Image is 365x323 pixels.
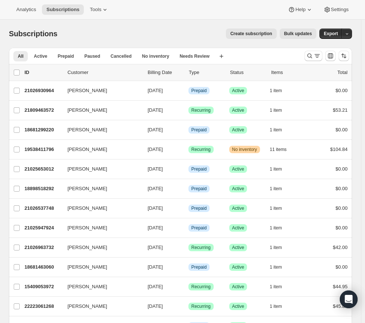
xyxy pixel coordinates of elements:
button: Help [283,4,317,15]
span: [DATE] [148,107,163,113]
span: [PERSON_NAME] [68,224,107,232]
span: Recurring [191,303,211,309]
span: $0.00 [335,225,348,231]
span: [DATE] [148,303,163,309]
span: 1 item [270,88,282,94]
span: Active [232,205,244,211]
span: Prepaid [191,205,207,211]
p: 21025947924 [24,224,62,232]
button: 1 item [270,85,290,96]
span: Prepaid [191,225,207,231]
button: [PERSON_NAME] [63,202,137,214]
span: Tools [90,7,101,13]
span: [PERSON_NAME] [68,205,107,212]
p: Billing Date [148,69,183,76]
button: [PERSON_NAME] [63,222,137,234]
button: Tools [85,4,113,15]
button: Search and filter results [305,51,322,61]
button: [PERSON_NAME] [63,85,137,97]
span: 1 item [270,264,282,270]
span: [PERSON_NAME] [68,263,107,271]
span: Prepaid [191,88,207,94]
div: 18681299220[PERSON_NAME][DATE]InfoPrepaidSuccessActive1 item$0.00 [24,125,348,135]
p: Customer [68,69,142,76]
span: $44.95 [333,284,348,289]
div: 22223061268[PERSON_NAME][DATE]SuccessRecurringSuccessActive1 item$45.80 [24,301,348,312]
span: Active [232,107,244,113]
button: 1 item [270,301,290,312]
button: 1 item [270,105,290,115]
span: [DATE] [148,205,163,211]
span: Paused [84,53,100,59]
div: 21026537748[PERSON_NAME][DATE]InfoPrepaidSuccessActive1 item$0.00 [24,203,348,213]
span: 1 item [270,284,282,290]
span: [DATE] [148,284,163,289]
span: [DATE] [148,245,163,250]
span: $0.00 [335,264,348,270]
span: Active [232,166,244,172]
span: Recurring [191,245,211,250]
span: Active [232,245,244,250]
span: Analytics [16,7,36,13]
button: [PERSON_NAME] [63,124,137,136]
button: 1 item [270,164,290,174]
span: Prepaid [191,264,207,270]
span: [PERSON_NAME] [68,126,107,134]
button: 1 item [270,242,290,253]
span: Create subscription [230,31,272,37]
span: [DATE] [148,127,163,132]
div: 18898518292[PERSON_NAME][DATE]InfoPrepaidSuccessActive1 item$0.00 [24,184,348,194]
span: [PERSON_NAME] [68,244,107,251]
span: Help [295,7,305,13]
span: [DATE] [148,264,163,270]
p: 18681299220 [24,126,62,134]
button: 1 item [270,125,290,135]
span: 1 item [270,166,282,172]
span: Prepaid [191,186,207,192]
button: [PERSON_NAME] [63,104,137,116]
span: Active [232,127,244,133]
div: 19538411796[PERSON_NAME][DATE]SuccessRecurringWarningNo inventory11 items$104.84 [24,144,348,155]
span: [DATE] [148,147,163,152]
button: 1 item [270,262,290,272]
div: Items [271,69,306,76]
span: 1 item [270,107,282,113]
span: [PERSON_NAME] [68,283,107,290]
button: 1 item [270,223,290,233]
p: Total [338,69,348,76]
span: All [18,53,23,59]
p: Status [230,69,265,76]
button: Analytics [12,4,40,15]
span: Prepaid [191,166,207,172]
p: 18898518292 [24,185,62,192]
span: [PERSON_NAME] [68,303,107,310]
span: 1 item [270,303,282,309]
span: $0.00 [335,205,348,211]
div: 21809463572[PERSON_NAME][DATE]SuccessRecurringSuccessActive1 item$53.21 [24,105,348,115]
span: [DATE] [148,88,163,93]
span: [PERSON_NAME] [68,107,107,114]
span: 11 items [270,147,286,152]
button: Export [319,28,342,39]
div: IDCustomerBilling DateTypeStatusItemsTotal [24,69,348,76]
span: $0.00 [335,166,348,172]
button: [PERSON_NAME] [63,281,137,293]
button: Sort the results [339,51,349,61]
div: Type [189,69,224,76]
p: 21026537748 [24,205,62,212]
button: Create subscription [226,28,277,39]
span: $0.00 [335,186,348,191]
span: Active [232,264,244,270]
button: Bulk updates [280,28,316,39]
p: ID [24,69,62,76]
button: [PERSON_NAME] [63,300,137,312]
span: Active [232,88,244,94]
span: 1 item [270,225,282,231]
div: Open Intercom Messenger [340,290,358,308]
button: Create new view [216,51,227,61]
span: Subscriptions [46,7,79,13]
span: $45.80 [333,303,348,309]
button: Settings [319,4,353,15]
span: Recurring [191,147,211,152]
span: Cancelled [111,53,132,59]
